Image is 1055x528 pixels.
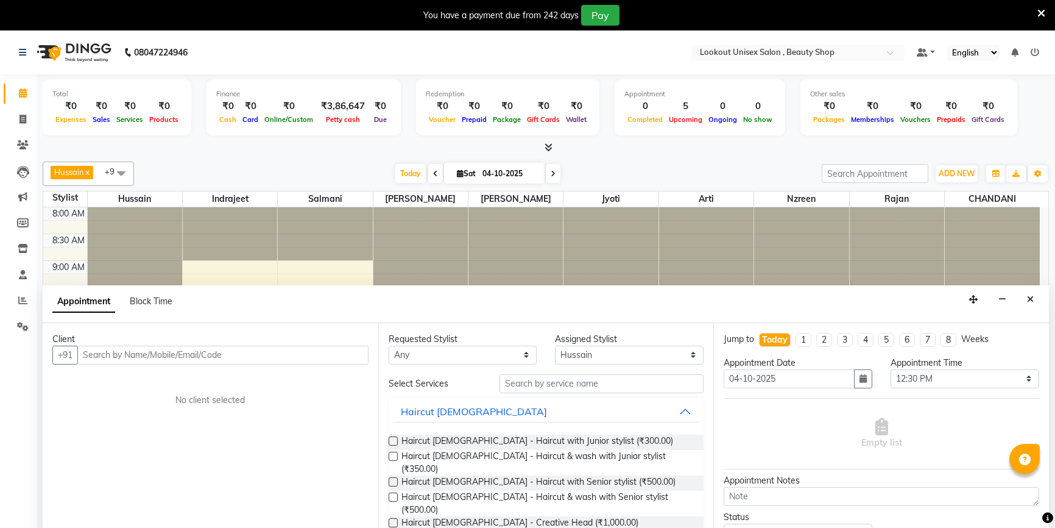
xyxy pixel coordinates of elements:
[969,115,1007,124] span: Gift Cards
[897,99,934,113] div: ₹0
[822,164,928,183] input: Search Appointment
[899,333,915,347] li: 6
[52,346,78,365] button: +91
[969,99,1007,113] div: ₹0
[454,169,479,178] span: Sat
[52,99,90,113] div: ₹0
[524,115,563,124] span: Gift Cards
[524,99,563,113] div: ₹0
[426,89,590,99] div: Redemption
[216,99,239,113] div: ₹0
[82,394,339,407] div: No client selected
[897,115,934,124] span: Vouchers
[373,191,468,207] span: [PERSON_NAME]
[936,165,978,182] button: ADD NEW
[724,357,872,369] div: Appointment Date
[52,291,115,313] span: Appointment
[762,334,788,346] div: Today
[490,99,524,113] div: ₹0
[77,346,369,365] input: Search by Name/Mobile/Email/Code
[754,191,849,207] span: Nzreen
[848,99,897,113] div: ₹0
[810,89,1007,99] div: Other sales
[848,115,897,124] span: Memberships
[401,435,673,450] span: Haircut [DEMOGRAPHIC_DATA] - Haircut with Junior stylist (₹300.00)
[459,99,490,113] div: ₹0
[389,333,537,346] div: Requested Stylist
[261,99,316,113] div: ₹0
[468,191,563,207] span: [PERSON_NAME]
[90,115,113,124] span: Sales
[940,333,956,347] li: 8
[724,474,1039,487] div: Appointment Notes
[740,99,775,113] div: 0
[423,9,579,22] div: You have a payment due from 242 days
[934,99,969,113] div: ₹0
[705,115,740,124] span: Ongoing
[239,99,261,113] div: ₹0
[666,115,705,124] span: Upcoming
[724,333,754,346] div: Jump to
[113,99,146,113] div: ₹0
[130,296,172,307] span: Block Time
[31,35,115,70] img: logo
[939,169,975,178] span: ADD NEW
[816,333,832,347] li: 2
[563,99,590,113] div: ₹0
[278,191,372,207] span: Salmani
[810,99,848,113] div: ₹0
[50,207,87,220] div: 8:00 AM
[624,99,666,113] div: 0
[878,333,894,347] li: 5
[88,191,182,207] span: Hussain
[393,401,699,423] button: Haircut [DEMOGRAPHIC_DATA]
[323,115,363,124] span: Petty cash
[459,115,490,124] span: Prepaid
[379,377,491,390] div: Select Services
[861,418,902,449] span: Empty list
[90,99,113,113] div: ₹0
[401,404,547,419] div: Haircut [DEMOGRAPHIC_DATA]
[401,491,694,516] span: Haircut [DEMOGRAPHIC_DATA] - Haircut & wash with Senior stylist (₹500.00)
[858,333,873,347] li: 4
[479,165,540,183] input: 2025-10-04
[945,191,1040,207] span: CHANDANI
[426,99,459,113] div: ₹0
[401,450,694,476] span: Haircut [DEMOGRAPHIC_DATA] - Haircut & wash with Junior stylist (₹350.00)
[216,115,239,124] span: Cash
[796,333,811,347] li: 1
[54,167,84,177] span: Hussain
[370,99,391,113] div: ₹0
[239,115,261,124] span: Card
[216,89,391,99] div: Finance
[837,333,853,347] li: 3
[146,115,182,124] span: Products
[84,167,90,177] a: x
[724,511,872,524] div: Status
[555,333,704,346] div: Assigned Stylist
[401,476,676,491] span: Haircut [DEMOGRAPHIC_DATA] - Haircut with Senior stylist (₹500.00)
[146,99,182,113] div: ₹0
[43,191,87,204] div: Stylist
[920,333,936,347] li: 7
[50,261,87,274] div: 9:00 AM
[740,115,775,124] span: No show
[563,115,590,124] span: Wallet
[105,166,124,176] span: +9
[134,35,188,70] b: 08047224946
[395,164,426,183] span: Today
[426,115,459,124] span: Voucher
[1004,479,1043,516] iframe: chat widget
[666,99,705,113] div: 5
[316,99,370,113] div: ₹3,86,647
[371,115,390,124] span: Due
[891,357,1039,369] div: Appointment Time
[563,191,658,207] span: Jyoti
[113,115,146,124] span: Services
[490,115,524,124] span: Package
[499,374,704,393] input: Search by service name
[624,89,775,99] div: Appointment
[1021,290,1039,309] button: Close
[850,191,944,207] span: Rajan
[724,369,855,388] input: yyyy-mm-dd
